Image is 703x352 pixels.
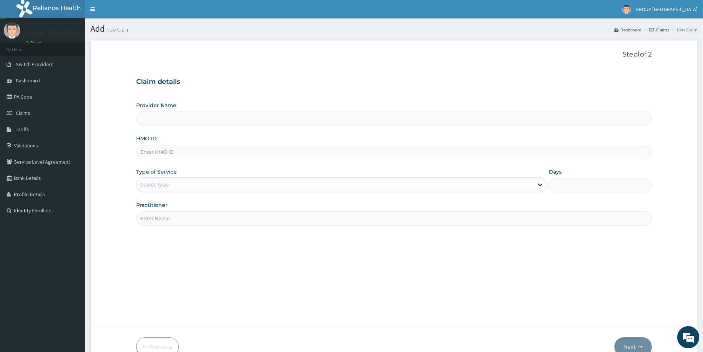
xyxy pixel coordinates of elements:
[140,181,169,188] div: Select type
[670,27,697,33] li: New Claim
[4,22,20,39] img: User Image
[16,77,40,84] span: Dashboard
[649,27,669,33] a: Claims
[16,110,30,116] span: Claims
[614,27,641,33] a: Dashboard
[136,201,168,209] label: Practitioner
[136,135,157,142] label: HMO ID
[622,5,631,14] img: User Image
[136,51,652,59] p: Step 1 of 2
[136,211,652,226] input: Enter Name
[549,168,562,175] label: Days
[105,27,130,33] small: New Claim
[136,145,652,159] input: Enter HMO ID
[16,126,29,133] span: Tariffs
[136,102,176,109] label: Provider Name
[635,6,697,13] span: GROUP [GEOGRAPHIC_DATA]
[26,30,108,37] p: GROUP [GEOGRAPHIC_DATA]
[26,40,44,45] a: Online
[136,78,652,86] h3: Claim details
[136,168,177,175] label: Type of Service
[90,24,697,34] h1: Add
[16,61,54,68] span: Switch Providers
